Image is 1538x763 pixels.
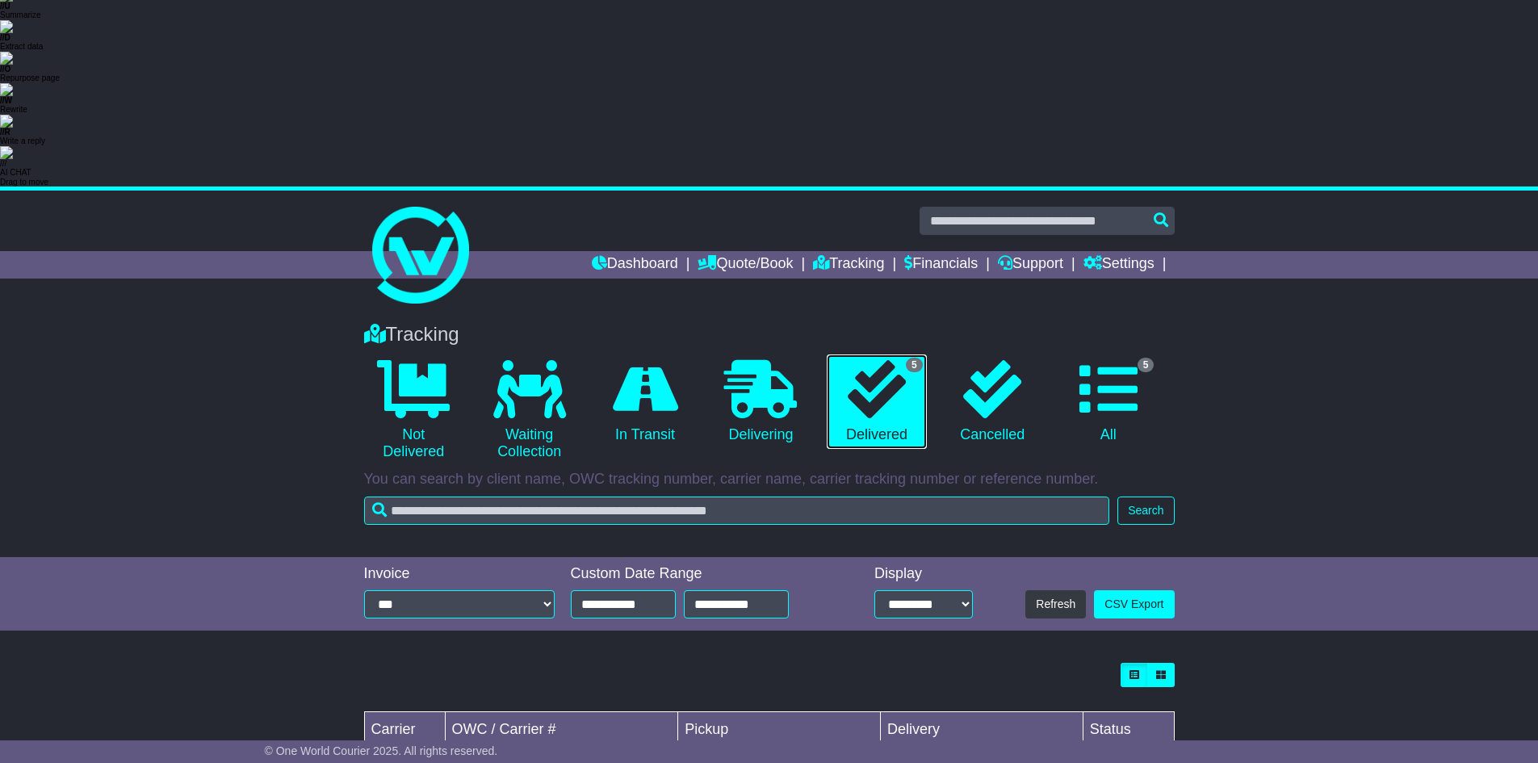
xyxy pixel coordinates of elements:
[592,251,678,279] a: Dashboard
[1083,712,1174,748] td: Status
[943,354,1042,450] a: Cancelled
[906,358,923,372] span: 5
[1138,358,1155,372] span: 5
[1094,590,1174,618] a: CSV Export
[678,712,881,748] td: Pickup
[1083,251,1155,279] a: Settings
[364,354,463,467] a: Not Delivered
[364,565,555,583] div: Invoice
[595,354,694,450] a: In Transit
[711,354,811,450] a: Delivering
[364,712,445,748] td: Carrier
[698,251,793,279] a: Quote/Book
[571,565,830,583] div: Custom Date Range
[364,471,1175,488] p: You can search by client name, OWC tracking number, carrier name, carrier tracking number or refe...
[880,712,1083,748] td: Delivery
[1025,590,1086,618] button: Refresh
[827,354,926,450] a: 5 Delivered
[445,712,678,748] td: OWC / Carrier #
[813,251,884,279] a: Tracking
[356,323,1183,346] div: Tracking
[1117,497,1174,525] button: Search
[265,744,498,757] span: © One World Courier 2025. All rights reserved.
[998,251,1063,279] a: Support
[904,251,978,279] a: Financials
[480,354,579,467] a: Waiting Collection
[1058,354,1158,450] a: 5 All
[874,565,973,583] div: Display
